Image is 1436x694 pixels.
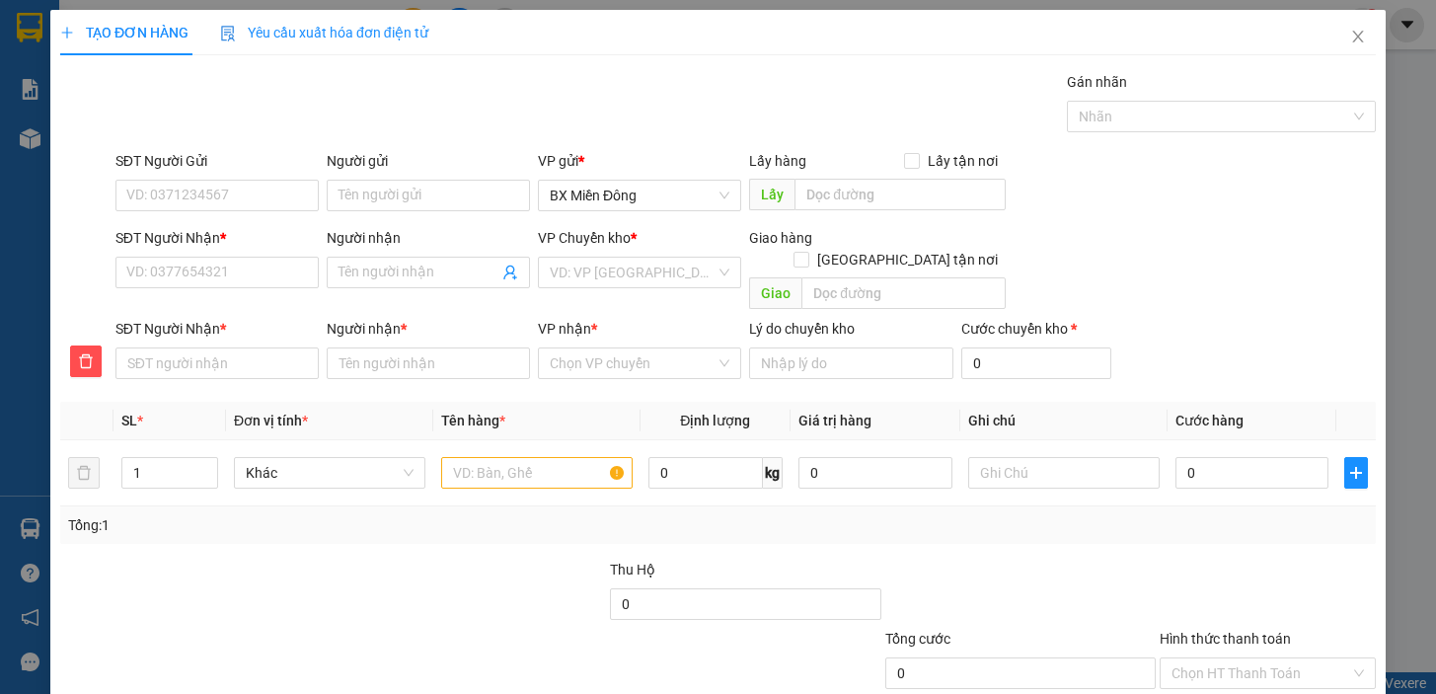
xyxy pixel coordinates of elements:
[801,277,1006,309] input: Dọc đường
[680,413,750,428] span: Định lượng
[441,413,505,428] span: Tên hàng
[60,26,74,39] span: plus
[798,457,952,489] input: 0
[1350,29,1366,44] span: close
[920,150,1006,172] span: Lấy tận nơi
[1175,413,1244,428] span: Cước hàng
[327,347,530,379] input: Tên người nhận
[441,457,633,489] input: VD: Bàn, Ghế
[798,413,871,428] span: Giá trị hàng
[1160,631,1291,647] label: Hình thức thanh toán
[115,227,319,249] div: SĐT Người Nhận
[763,457,783,489] span: kg
[60,25,189,40] span: TẠO ĐƠN HÀNG
[960,402,1168,440] th: Ghi chú
[538,150,741,172] div: VP gửi
[220,25,428,40] span: Yêu cầu xuất hóa đơn điện tử
[115,150,319,172] div: SĐT Người Gửi
[749,347,952,379] input: Lý do chuyển kho
[749,277,801,309] span: Giao
[794,179,1006,210] input: Dọc đường
[1330,10,1386,65] button: Close
[809,249,1006,270] span: [GEOGRAPHIC_DATA] tận nơi
[68,514,556,536] div: Tổng: 1
[749,153,806,169] span: Lấy hàng
[610,562,655,578] span: Thu Hộ
[1344,457,1368,489] button: plus
[961,318,1112,340] div: Cước chuyển kho
[327,318,530,340] div: Người nhận
[749,321,855,337] label: Lý do chuyển kho
[115,318,319,340] div: SĐT Người Nhận
[121,413,137,428] span: SL
[968,457,1160,489] input: Ghi Chú
[246,458,414,488] span: Khác
[327,150,530,172] div: Người gửi
[234,413,308,428] span: Đơn vị tính
[68,457,100,489] button: delete
[749,179,794,210] span: Lấy
[885,631,950,647] span: Tổng cước
[70,346,102,377] button: delete
[71,353,101,369] span: delete
[538,230,631,246] span: VP Chuyển kho
[1345,465,1367,481] span: plus
[749,230,812,246] span: Giao hàng
[1067,74,1127,90] label: Gán nhãn
[115,347,319,379] input: SĐT người nhận
[502,265,518,280] span: user-add
[550,181,729,210] span: BX Miền Đông
[327,227,530,249] div: Người nhận
[538,321,591,337] span: VP nhận
[220,26,236,41] img: icon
